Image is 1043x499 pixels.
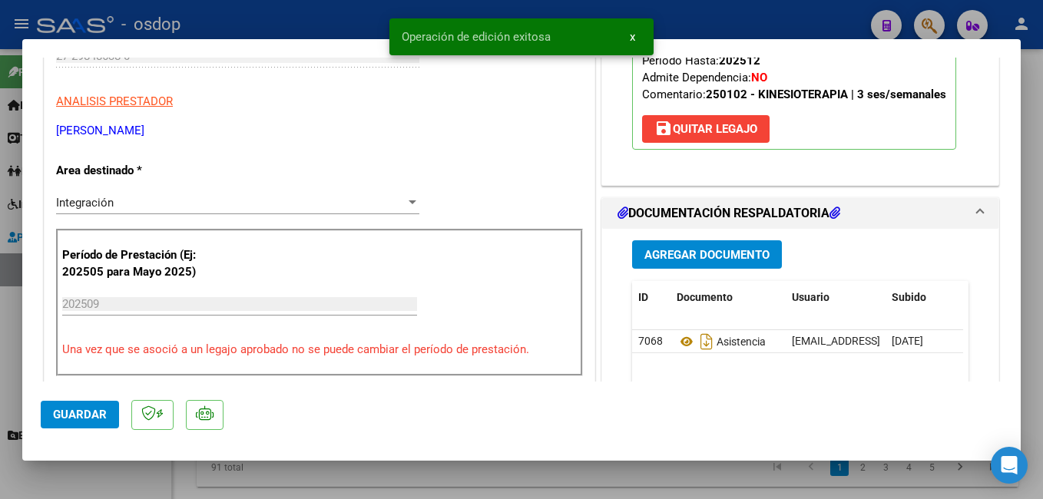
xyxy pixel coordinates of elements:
[56,196,114,210] span: Integración
[62,246,217,281] p: Período de Prestación (Ej: 202505 para Mayo 2025)
[638,291,648,303] span: ID
[677,335,766,348] span: Asistencia
[670,281,786,314] datatable-header-cell: Documento
[618,204,840,223] h1: DOCUMENTACIÓN RESPALDATORIA
[56,162,214,180] p: Area destinado *
[654,119,673,137] mat-icon: save
[697,329,717,354] i: Descargar documento
[786,281,886,314] datatable-header-cell: Usuario
[892,291,926,303] span: Subido
[56,94,173,108] span: ANALISIS PRESTADOR
[642,88,946,101] span: Comentario:
[602,198,998,229] mat-expansion-panel-header: DOCUMENTACIÓN RESPALDATORIA
[618,23,647,51] button: x
[402,29,551,45] span: Operación de edición exitosa
[962,281,1039,314] datatable-header-cell: Acción
[62,341,577,359] p: Una vez que se asoció a un legajo aprobado no se puede cambiar el período de prestación.
[751,71,767,84] strong: NO
[644,248,770,262] span: Agregar Documento
[719,54,760,68] strong: 202512
[632,240,782,269] button: Agregar Documento
[706,88,946,101] strong: 250102 - KINESIOTERAPIA | 3 ses/semanales
[56,122,583,140] p: [PERSON_NAME]
[654,122,757,136] span: Quitar Legajo
[632,281,670,314] datatable-header-cell: ID
[41,401,119,428] button: Guardar
[642,115,770,143] button: Quitar Legajo
[677,291,733,303] span: Documento
[638,335,663,347] span: 7068
[892,335,923,347] span: [DATE]
[630,30,635,44] span: x
[792,291,829,303] span: Usuario
[991,447,1028,484] div: Open Intercom Messenger
[53,408,107,421] span: Guardar
[886,281,962,314] datatable-header-cell: Subido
